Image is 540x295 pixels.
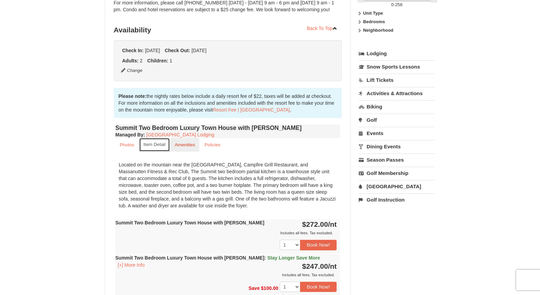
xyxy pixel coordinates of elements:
div: Located on the mountain near the [GEOGRAPHIC_DATA], Campfire Grill Restaurant, and Massanutten Fi... [115,158,340,212]
button: Change [121,67,143,74]
strong: Children: [147,58,168,63]
button: Book Now! [300,240,337,250]
strong: $272.00 [302,220,337,228]
a: Lodging [359,47,435,60]
span: [DATE] [191,48,206,53]
a: Snow Sports Lessons [359,60,435,73]
strong: Neighborhood [363,28,394,33]
span: 1 [170,58,172,63]
a: Photos [115,138,139,151]
a: Events [359,127,435,139]
h3: Availability [114,23,342,37]
strong: Check In: [122,48,144,53]
a: Item Detail [139,138,170,151]
a: Amenities [170,138,200,151]
button: Book Now! [300,282,337,292]
strong: Summit Two Bedroom Luxury Town House with [PERSON_NAME] [115,220,264,225]
span: /nt [328,220,337,228]
span: : [264,255,266,261]
a: Lift Tickets [359,74,435,86]
strong: Adults: [122,58,139,63]
a: Golf Membership [359,167,435,179]
div: Includes all fees. Tax excluded. [115,271,337,278]
div: the nightly rates below include a daily resort fee of $22, taxes will be added at checkout. For m... [114,88,342,118]
a: Season Passes [359,153,435,166]
small: Amenities [175,142,195,147]
span: Stay Longer Save More [267,255,320,261]
strong: Summit Two Bedroom Luxury Town House with [PERSON_NAME] [115,255,320,261]
h4: Summit Two Bedroom Luxury Town House with [PERSON_NAME] [115,124,340,131]
span: 2 [140,58,143,63]
a: Biking [359,100,435,113]
span: Save [248,285,260,291]
span: 256 [395,2,403,7]
span: $247.00 [302,262,328,270]
strong: Please note: [119,93,146,99]
a: Back To Top [303,23,342,33]
a: [GEOGRAPHIC_DATA] [359,180,435,193]
a: Activities & Attractions [359,87,435,100]
span: /nt [328,262,337,270]
div: Includes all fees. Tax excluded. [115,230,337,236]
span: Managed By [115,132,143,137]
a: Dining Events [359,140,435,153]
span: 0 [391,2,394,7]
label: - [359,1,435,8]
a: Golf Instruction [359,193,435,206]
strong: Unit Type [363,11,383,16]
button: [+] More Info [115,261,147,269]
a: Resort Fee | [GEOGRAPHIC_DATA] [213,107,290,113]
a: [GEOGRAPHIC_DATA] Lodging [146,132,214,137]
small: Item Detail [143,142,166,147]
small: Photos [120,142,134,147]
span: [DATE] [145,48,160,53]
strong: : [115,132,145,137]
strong: Check Out: [165,48,190,53]
span: $100.00 [261,285,278,291]
small: Policies [204,142,220,147]
a: Policies [200,138,225,151]
strong: Bedrooms [363,19,385,24]
a: Golf [359,114,435,126]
